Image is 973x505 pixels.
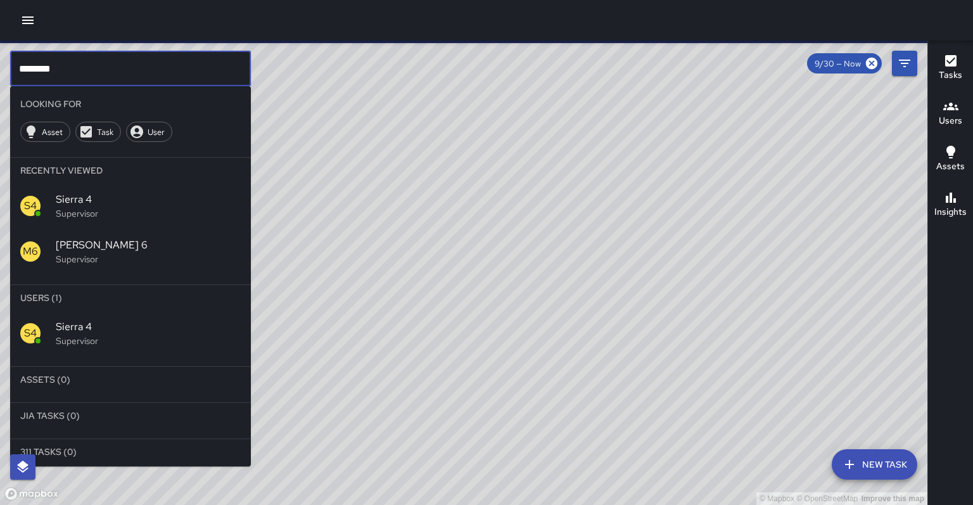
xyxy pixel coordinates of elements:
[807,53,882,74] div: 9/30 — Now
[56,335,241,347] p: Supervisor
[20,122,70,142] div: Asset
[56,319,241,335] span: Sierra 4
[126,122,172,142] div: User
[10,91,251,117] li: Looking For
[10,285,251,310] li: Users (1)
[807,58,868,69] span: 9/30 — Now
[10,158,251,183] li: Recently Viewed
[75,122,121,142] div: Task
[90,127,120,137] span: Task
[10,310,251,356] div: S4Sierra 4Supervisor
[56,238,241,253] span: [PERSON_NAME] 6
[928,91,973,137] button: Users
[56,207,241,220] p: Supervisor
[23,244,38,259] p: M6
[35,127,70,137] span: Asset
[934,205,967,219] h6: Insights
[10,183,251,229] div: S4Sierra 4Supervisor
[928,46,973,91] button: Tasks
[56,192,241,207] span: Sierra 4
[141,127,172,137] span: User
[892,51,917,76] button: Filters
[10,229,251,274] div: M6[PERSON_NAME] 6Supervisor
[939,68,962,82] h6: Tasks
[936,160,965,174] h6: Assets
[832,449,917,480] button: New Task
[939,114,962,128] h6: Users
[10,403,251,428] li: Jia Tasks (0)
[928,137,973,182] button: Assets
[24,198,37,214] p: S4
[10,439,251,464] li: 311 Tasks (0)
[928,182,973,228] button: Insights
[10,367,251,392] li: Assets (0)
[56,253,241,265] p: Supervisor
[24,326,37,341] p: S4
